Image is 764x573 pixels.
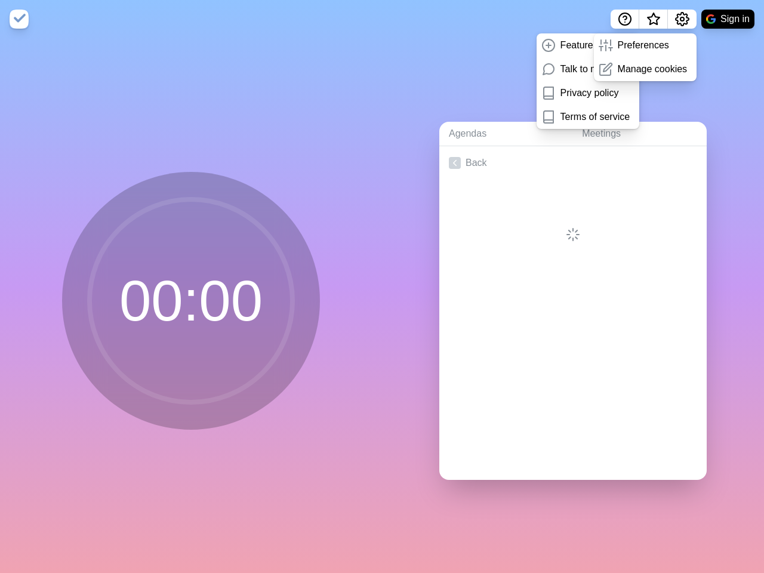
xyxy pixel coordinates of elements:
[618,38,669,53] p: Preferences
[668,10,697,29] button: Settings
[701,10,754,29] button: Sign in
[572,122,707,146] a: Meetings
[537,105,639,129] a: Terms of service
[618,62,688,76] p: Manage cookies
[439,146,707,180] a: Back
[639,10,668,29] button: What’s new
[537,33,639,57] a: Feature request
[10,10,29,29] img: timeblocks logo
[560,86,619,100] p: Privacy policy
[611,10,639,29] button: Help
[439,122,572,146] a: Agendas
[537,81,639,105] a: Privacy policy
[706,14,716,24] img: google logo
[560,110,630,124] p: Terms of service
[560,62,604,76] p: Talk to me
[560,38,628,53] p: Feature request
